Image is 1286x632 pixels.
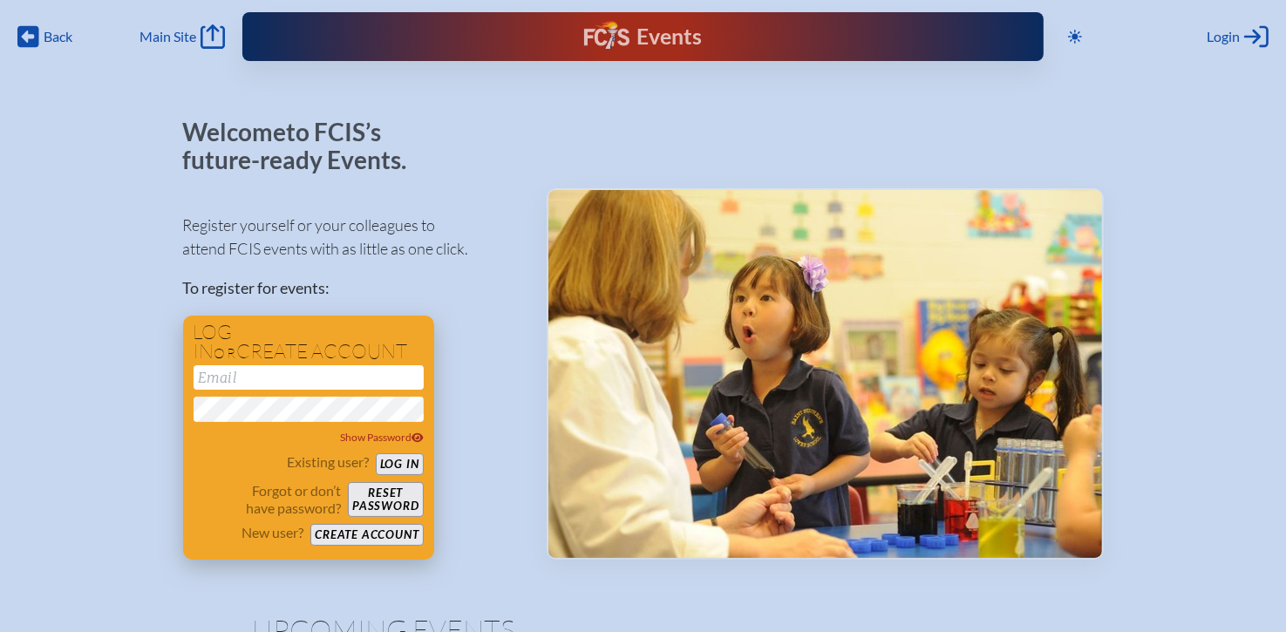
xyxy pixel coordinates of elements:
[139,28,196,45] span: Main Site
[548,190,1102,558] img: Events
[194,323,424,362] h1: Log in create account
[1207,28,1240,45] span: Login
[214,344,236,362] span: or
[376,453,424,475] button: Log in
[194,365,424,390] input: Email
[348,482,423,517] button: Resetpassword
[183,119,427,173] p: Welcome to FCIS’s future-ready Events.
[44,28,72,45] span: Back
[183,214,519,261] p: Register yourself or your colleagues to attend FCIS events with as little as one click.
[310,524,423,546] button: Create account
[471,21,815,52] div: FCIS Events — Future ready
[340,431,424,444] span: Show Password
[183,276,519,300] p: To register for events:
[194,482,342,517] p: Forgot or don’t have password?
[287,453,369,471] p: Existing user?
[139,24,225,49] a: Main Site
[242,524,303,541] p: New user?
